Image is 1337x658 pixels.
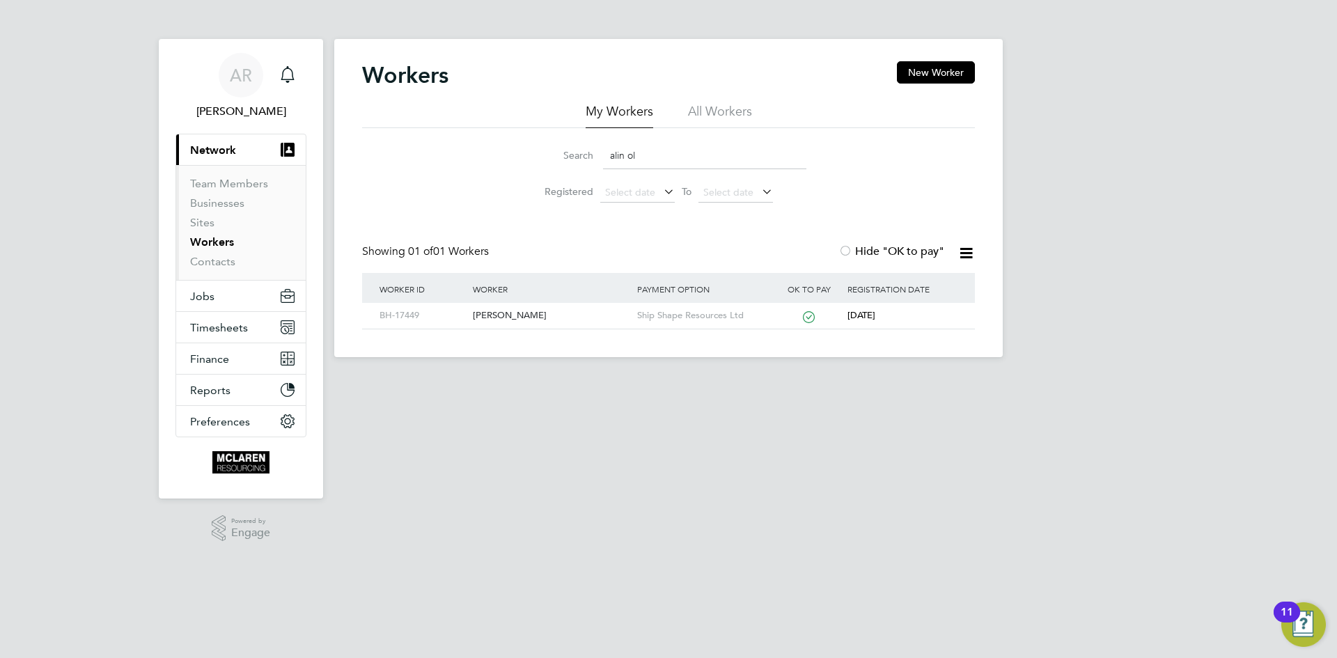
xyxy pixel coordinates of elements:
[176,165,306,280] div: Network
[1281,602,1326,647] button: Open Resource Center, 11 new notifications
[175,103,306,120] span: Arek Roziewicz
[190,321,248,334] span: Timesheets
[408,244,489,258] span: 01 Workers
[469,273,633,305] div: Worker
[190,415,250,428] span: Preferences
[838,244,944,258] label: Hide "OK to pay"
[176,343,306,374] button: Finance
[362,244,492,259] div: Showing
[231,527,270,539] span: Engage
[408,244,433,258] span: 01 of
[469,303,633,329] div: [PERSON_NAME]
[844,273,961,305] div: Registration Date
[1281,612,1293,630] div: 11
[190,352,229,366] span: Finance
[774,273,844,305] div: OK to pay
[212,515,271,542] a: Powered byEngage
[190,177,268,190] a: Team Members
[634,273,774,305] div: Payment Option
[176,281,306,311] button: Jobs
[703,186,753,198] span: Select date
[688,103,752,128] li: All Workers
[190,290,214,303] span: Jobs
[176,375,306,405] button: Reports
[212,451,269,473] img: mclaren-logo-retina.png
[230,66,252,84] span: AR
[190,384,230,397] span: Reports
[190,216,214,229] a: Sites
[190,196,244,210] a: Businesses
[603,142,806,169] input: Name, email or phone number
[159,39,323,499] nav: Main navigation
[362,61,448,89] h2: Workers
[175,53,306,120] a: AR[PERSON_NAME]
[847,309,875,321] span: [DATE]
[176,406,306,437] button: Preferences
[190,255,235,268] a: Contacts
[176,134,306,165] button: Network
[531,149,593,162] label: Search
[376,273,469,305] div: Worker ID
[531,185,593,198] label: Registered
[376,302,961,314] a: BH-17449[PERSON_NAME]Ship Shape Resources Ltd[DATE]
[605,186,655,198] span: Select date
[176,312,306,343] button: Timesheets
[190,235,234,249] a: Workers
[897,61,975,84] button: New Worker
[231,515,270,527] span: Powered by
[586,103,653,128] li: My Workers
[175,451,306,473] a: Go to home page
[376,303,469,329] div: BH-17449
[678,182,696,201] span: To
[190,143,236,157] span: Network
[634,303,774,329] div: Ship Shape Resources Ltd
